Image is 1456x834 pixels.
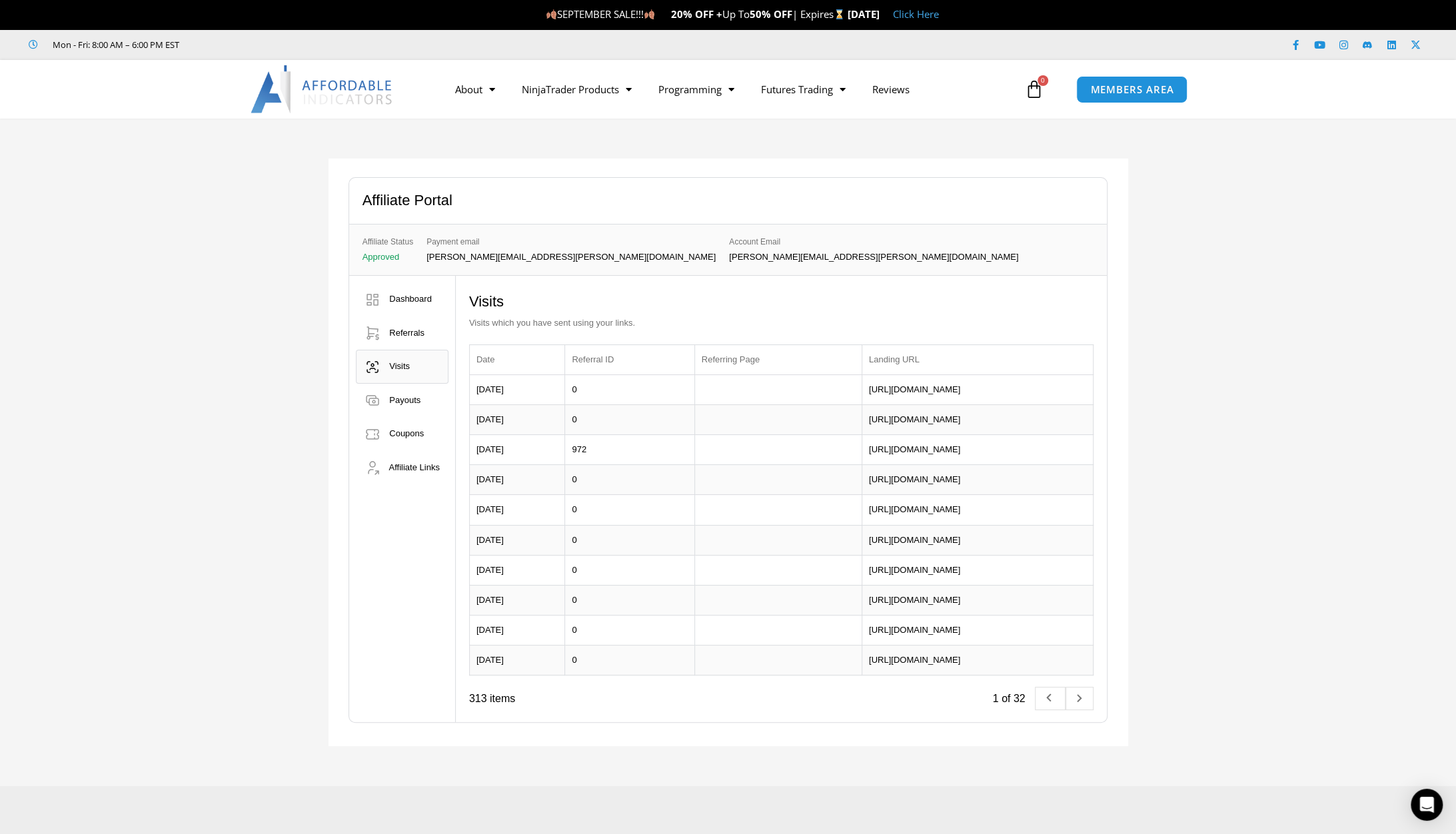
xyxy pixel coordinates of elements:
td: 0 [565,555,694,585]
img: LogoAI | Affordable Indicators – NinjaTrader [251,65,394,113]
a: Dashboard [356,282,448,316]
span: Referral ID [572,354,614,364]
a: Referrals [356,316,448,350]
td: [DATE] [469,435,565,465]
td: 0 [565,645,694,675]
span: Date [476,354,494,364]
img: ⌛ [834,9,844,19]
div: 313 items [469,689,515,709]
td: 0 [565,465,694,495]
a: Visits [356,350,448,384]
img: 🍂 [644,9,654,19]
iframe: Customer reviews powered by Trustpilot [198,38,398,51]
td: 0 [565,374,694,404]
a: Futures Trading [748,74,859,105]
p: [PERSON_NAME][EMAIL_ADDRESS][PERSON_NAME][DOMAIN_NAME] [729,252,1018,262]
td: 0 [565,404,694,434]
a: Payouts [356,384,448,418]
span: Mon - Fri: 8:00 AM – 6:00 PM EST [49,37,179,53]
td: 0 [565,585,694,615]
span: Account Email [729,234,1018,249]
span: Affiliate Links [388,462,439,472]
span: SEPTEMBER SALE!!! Up To | Expires [546,7,848,21]
a: 0 [1005,70,1064,109]
td: [URL][DOMAIN_NAME] [862,465,1093,495]
td: [DATE] [469,465,565,495]
p: Visits which you have sent using your links. [469,315,1094,331]
h2: Affiliate Portal [363,191,452,210]
span: 0 [1038,75,1048,86]
a: Click Here [893,7,939,21]
a: MEMBERS AREA [1076,76,1187,103]
td: [URL][DOMAIN_NAME] [862,615,1093,645]
p: Approved [363,252,414,262]
td: [DATE] [469,404,565,434]
td: [URL][DOMAIN_NAME] [862,645,1093,675]
td: [DATE] [469,374,565,404]
div: Open Intercom Messenger [1411,789,1443,821]
td: 0 [565,495,694,525]
a: Programming [645,74,748,105]
span: Affiliate Status [363,234,414,249]
td: [DATE] [469,555,565,585]
a: About [442,74,508,105]
td: [DATE] [469,525,565,555]
p: [PERSON_NAME][EMAIL_ADDRESS][PERSON_NAME][DOMAIN_NAME] [426,252,716,262]
td: [URL][DOMAIN_NAME] [862,495,1093,525]
a: NinjaTrader Products [508,74,645,105]
td: [DATE] [469,615,565,645]
td: [DATE] [469,495,565,525]
td: [DATE] [469,645,565,675]
td: [URL][DOMAIN_NAME] [862,555,1093,585]
span: Landing URL [869,354,920,364]
span: Payment email [426,234,716,249]
td: 0 [565,615,694,645]
span: Payouts [389,395,420,405]
img: 🍂 [546,9,556,19]
td: [URL][DOMAIN_NAME] [862,435,1093,465]
strong: 50% OFF [750,7,792,21]
span: Referrals [389,328,424,338]
td: [DATE] [469,585,565,615]
td: [URL][DOMAIN_NAME] [862,585,1093,615]
strong: 20% OFF + [671,7,722,21]
span: Coupons [389,428,424,438]
td: [URL][DOMAIN_NAME] [862,374,1093,404]
td: 972 [565,435,694,465]
a: Affiliate Links [356,451,448,485]
span: MEMBERS AREA [1090,85,1173,95]
h2: Visits [469,292,1094,312]
span: Referring Page [702,354,760,364]
span: Dashboard [389,294,432,304]
a: Coupons [356,417,448,451]
span: Visits [389,361,410,371]
nav: Menu [442,74,1022,105]
td: 0 [565,525,694,555]
strong: [DATE] [848,7,880,21]
a: Reviews [859,74,923,105]
span: 1 of 32 [993,693,1026,704]
td: [URL][DOMAIN_NAME] [862,525,1093,555]
td: [URL][DOMAIN_NAME] [862,404,1093,434]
